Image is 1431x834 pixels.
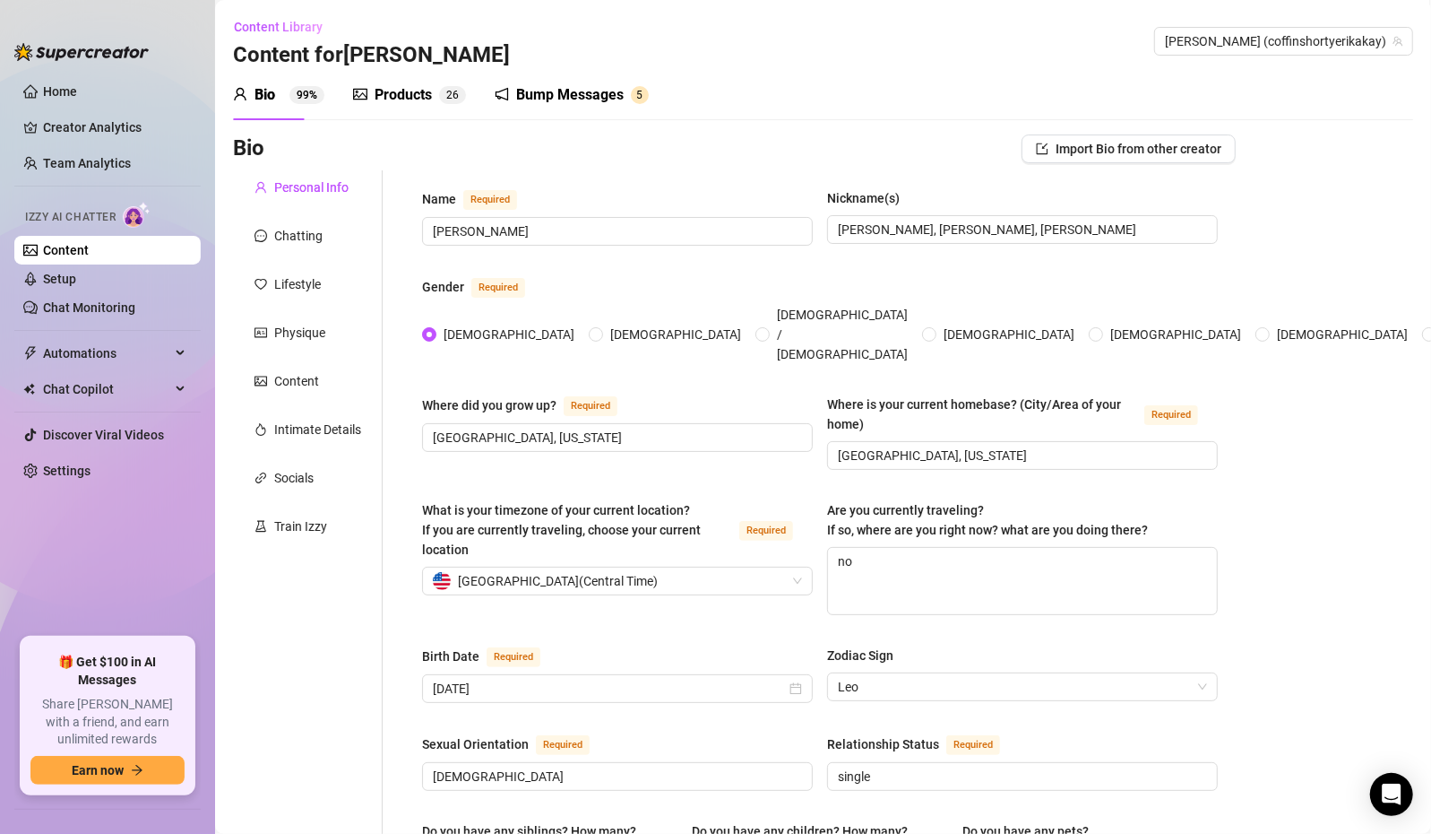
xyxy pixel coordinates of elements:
span: arrow-right [131,764,143,777]
div: Train Izzy [274,517,327,536]
span: link [254,472,267,484]
span: Required [1144,405,1198,425]
span: [DEMOGRAPHIC_DATA] [936,325,1082,344]
div: Bump Messages [516,84,624,106]
div: Open Intercom Messenger [1370,773,1413,816]
span: Required [739,521,793,541]
h3: Bio [233,135,264,163]
div: Bio [254,84,275,106]
sup: 99% [289,86,324,104]
span: [DEMOGRAPHIC_DATA] [436,325,582,344]
a: Content [43,243,89,257]
span: Automations [43,339,170,368]
span: [DEMOGRAPHIC_DATA] [1270,325,1415,344]
a: Creator Analytics [43,113,186,142]
span: Required [471,278,525,298]
span: picture [254,375,267,387]
img: us [433,572,451,590]
span: Import Bio from other creator [1056,142,1221,156]
span: 5 [637,89,643,101]
textarea: no [828,548,1217,614]
button: Content Library [233,13,337,41]
label: Birth Date [422,646,560,667]
img: AI Chatter [123,202,151,228]
span: Izzy AI Chatter [25,209,116,226]
label: Relationship Status [827,734,1020,755]
div: Where is your current homebase? (City/Area of your home) [827,395,1137,434]
div: Birth Date [422,647,479,666]
span: Share [PERSON_NAME] with a friend, and earn unlimited rewards [30,696,185,749]
label: Where is your current homebase? (City/Area of your home) [827,395,1218,434]
span: team [1392,36,1403,47]
label: Name [422,188,537,210]
div: Physique [274,323,325,343]
span: thunderbolt [23,346,38,361]
input: Birth Date [433,679,786,699]
a: Team Analytics [43,156,131,170]
input: Name [433,222,798,241]
input: Relationship Status [838,767,1203,786]
label: Where did you grow up? [422,395,637,416]
span: 🎁 Get $100 in AI Messages [30,654,185,689]
a: Chat Monitoring [43,300,135,315]
span: experiment [254,520,267,533]
div: Products [375,84,432,106]
span: heart [254,278,267,291]
div: Where did you grow up? [422,395,556,415]
div: Name [422,189,456,209]
input: Where is your current homebase? (City/Area of your home) [838,446,1203,465]
sup: 5 [631,86,649,104]
span: Leo [838,673,1207,700]
label: Sexual Orientation [422,734,609,755]
a: Home [43,84,77,99]
div: Sexual Orientation [422,734,529,754]
div: Personal Info [274,178,349,197]
span: user [254,181,267,194]
input: Where did you grow up? [433,428,798,447]
input: Nickname(s) [838,220,1203,239]
label: Nickname(s) [827,188,912,208]
span: [DEMOGRAPHIC_DATA] [603,325,748,344]
div: Nickname(s) [827,188,900,208]
img: logo-BBDzfeDw.svg [14,43,149,61]
h3: Content for [PERSON_NAME] [233,41,510,70]
div: Zodiac Sign [827,646,893,665]
span: Are you currently traveling? If so, where are you right now? what are you doing there? [827,503,1148,537]
span: What is your timezone of your current location? If you are currently traveling, choose your curre... [422,503,701,557]
label: Zodiac Sign [827,646,906,665]
a: Settings [43,464,91,478]
span: 6 [453,89,459,101]
span: notification [495,87,509,101]
span: message [254,230,267,242]
input: Sexual Orientation [433,767,798,786]
div: Lifestyle [274,274,321,294]
span: 2 [446,89,453,101]
div: Relationship Status [827,734,939,754]
a: Discover Viral Videos [43,428,164,442]
img: Chat Copilot [23,383,35,395]
span: Required [487,647,540,667]
span: Required [536,735,590,755]
span: Earn now [72,763,124,778]
span: [DEMOGRAPHIC_DATA] [1103,325,1248,344]
span: idcard [254,326,267,339]
span: import [1036,143,1048,155]
div: Content [274,371,319,391]
button: Import Bio from other creator [1022,135,1236,163]
a: Setup [43,272,76,286]
span: fire [254,423,267,436]
span: Erika (coffinshortyerikakay) [1165,28,1402,55]
span: Required [463,190,517,210]
button: Earn nowarrow-right [30,756,185,785]
div: Chatting [274,226,323,246]
div: Intimate Details [274,420,361,439]
span: Content Library [234,20,323,34]
span: picture [353,87,367,101]
label: Gender [422,276,545,298]
div: Socials [274,468,314,488]
span: Chat Copilot [43,375,170,404]
sup: 26 [439,86,466,104]
span: Required [564,396,617,416]
span: Required [946,735,1000,755]
div: Gender [422,277,464,297]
